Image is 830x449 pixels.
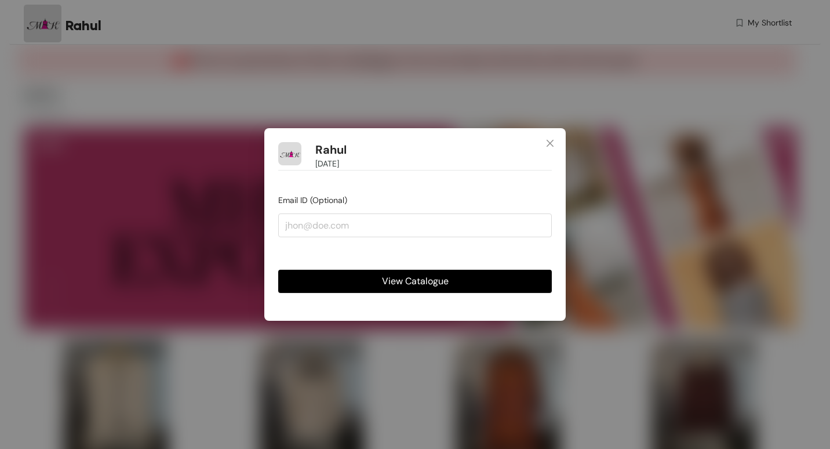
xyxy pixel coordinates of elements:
[278,270,552,293] button: View Catalogue
[315,143,347,157] h1: Rahul
[278,195,347,205] span: Email ID (Optional)
[278,213,552,237] input: jhon@doe.com
[534,128,566,160] button: Close
[382,274,449,288] span: View Catalogue
[315,157,339,170] span: [DATE]
[545,139,555,148] span: close
[278,142,301,165] img: Buyer Portal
